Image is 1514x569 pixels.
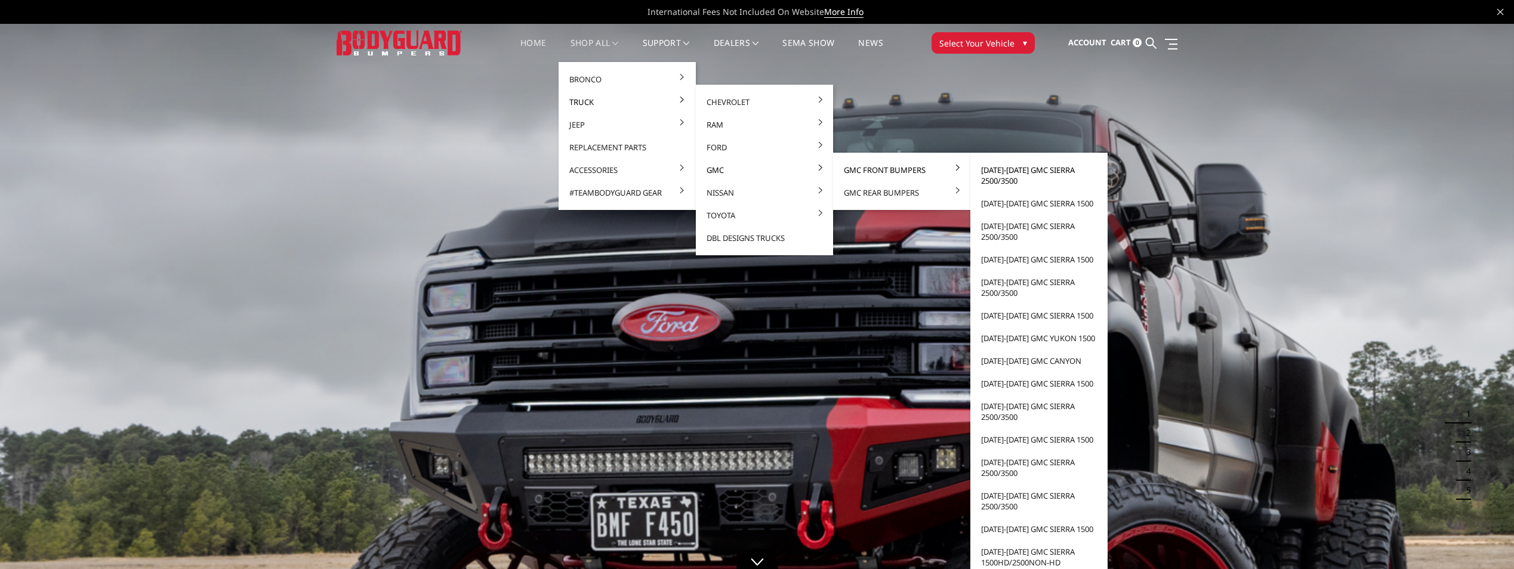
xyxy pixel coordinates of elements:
[563,68,691,91] a: Bronco
[838,181,966,204] a: GMC Rear Bumpers
[1068,37,1106,48] span: Account
[701,204,828,227] a: Toyota
[975,192,1103,215] a: [DATE]-[DATE] GMC Sierra 1500
[975,271,1103,304] a: [DATE]-[DATE] GMC Sierra 2500/3500
[701,227,828,249] a: DBL Designs Trucks
[1023,36,1027,49] span: ▾
[1459,443,1471,462] button: 3 of 5
[824,6,864,18] a: More Info
[975,428,1103,451] a: [DATE]-[DATE] GMC Sierra 1500
[1459,462,1471,481] button: 4 of 5
[563,136,691,159] a: Replacement Parts
[643,39,690,62] a: Support
[1459,423,1471,443] button: 2 of 5
[563,113,691,136] a: Jeep
[701,159,828,181] a: GMC
[838,159,966,181] a: GMC Front Bumpers
[571,39,619,62] a: shop all
[520,39,546,62] a: Home
[975,518,1103,540] a: [DATE]-[DATE] GMC Sierra 1500
[975,372,1103,395] a: [DATE]-[DATE] GMC Sierra 1500
[563,91,691,113] a: Truck
[1068,27,1106,59] a: Account
[701,91,828,113] a: Chevrolet
[563,181,691,204] a: #TeamBodyguard Gear
[701,181,828,204] a: Nissan
[975,451,1103,484] a: [DATE]-[DATE] GMC Sierra 2500/3500
[701,136,828,159] a: Ford
[701,113,828,136] a: Ram
[714,39,759,62] a: Dealers
[1111,27,1142,59] a: Cart 0
[1133,38,1142,47] span: 0
[1459,404,1471,423] button: 1 of 5
[782,39,834,62] a: SEMA Show
[563,159,691,181] a: Accessories
[939,37,1015,50] span: Select Your Vehicle
[337,30,462,55] img: BODYGUARD BUMPERS
[975,350,1103,372] a: [DATE]-[DATE] GMC Canyon
[932,32,1035,54] button: Select Your Vehicle
[1111,37,1131,48] span: Cart
[736,548,778,569] a: Click to Down
[858,39,883,62] a: News
[975,484,1103,518] a: [DATE]-[DATE] GMC Sierra 2500/3500
[975,215,1103,248] a: [DATE]-[DATE] GMC Sierra 2500/3500
[975,327,1103,350] a: [DATE]-[DATE] GMC Yukon 1500
[1454,512,1514,569] iframe: Chat Widget
[975,159,1103,192] a: [DATE]-[DATE] GMC Sierra 2500/3500
[975,248,1103,271] a: [DATE]-[DATE] GMC Sierra 1500
[975,304,1103,327] a: [DATE]-[DATE] GMC Sierra 1500
[975,395,1103,428] a: [DATE]-[DATE] GMC Sierra 2500/3500
[1459,481,1471,500] button: 5 of 5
